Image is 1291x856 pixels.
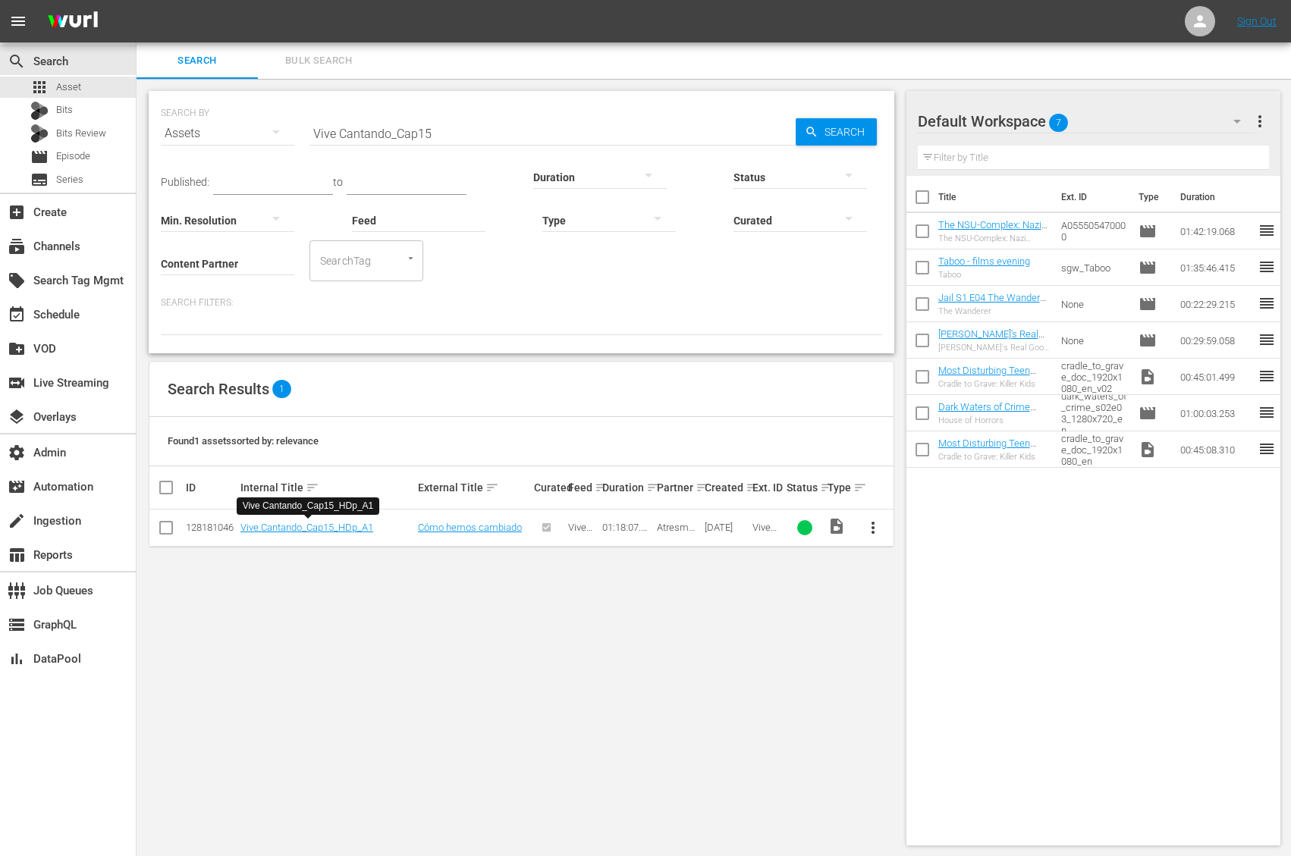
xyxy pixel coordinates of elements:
div: Bits Review [30,124,49,143]
button: more_vert [1251,103,1269,140]
span: Episode [1139,404,1157,422]
span: Live Streaming [8,374,26,392]
span: Channels [8,237,26,256]
span: sort [746,481,759,494]
div: Partner [657,478,700,497]
div: External Title [418,478,529,497]
td: cradle_to_grave_doc_1920x1080_en [1055,431,1133,468]
span: DataPool [8,650,26,668]
span: Video [828,517,846,535]
div: Duration [602,478,652,497]
span: reorder [1258,331,1276,349]
span: Vive Cantando [568,522,593,556]
div: Type [828,478,850,497]
span: menu [9,12,27,30]
span: Published: [161,176,209,188]
span: Create [8,203,26,221]
div: Internal Title [240,478,413,497]
span: reorder [1258,440,1276,458]
div: Status [787,478,823,497]
span: Found 1 assets sorted by: relevance [168,435,319,447]
span: Search Results [168,380,269,398]
span: Bulk Search [267,52,370,70]
div: House of Horrors [938,415,1049,425]
th: Type [1129,176,1171,218]
a: Jail S1 E04 The Wanderer (Roku) [938,292,1048,315]
div: Vive Cantando_Cap15_HDp_A1 [243,500,374,513]
div: 128181046 [186,522,236,533]
span: Episode [1139,331,1157,350]
span: Admin [8,444,26,462]
span: Schedule [8,306,26,324]
span: Episode [1139,259,1157,277]
div: Taboo [938,270,1030,280]
span: Search [818,118,877,146]
a: Most Disturbing Teen Killers Reacting To Insane Sentences [938,365,1049,399]
span: reorder [1258,367,1276,385]
span: Reports [8,546,26,564]
a: Vive Cantando_Cap15_HDp_A1 [240,522,373,533]
div: ID [186,481,236,494]
span: reorder [1258,403,1276,422]
span: Overlays [8,408,26,426]
div: Cradle to Grave: Killer Kids [938,379,1049,389]
span: Asset [30,78,49,96]
a: Dark Waters of Crime S02E03 [938,401,1036,424]
span: 7 [1049,107,1068,139]
th: Title [938,176,1053,218]
span: Episode [30,148,49,166]
td: 00:45:01.499 [1174,359,1258,395]
div: Ext. ID [752,481,782,494]
a: [PERSON_NAME]'s Real Good Food - Desserts With Benefits [938,328,1044,362]
span: Automation [8,478,26,496]
div: Cradle to Grave: Killer Kids [938,452,1049,462]
span: Bits Review [56,126,106,141]
span: reorder [1258,258,1276,276]
span: more_vert [1251,112,1269,130]
td: A055505470000 [1055,213,1133,249]
td: 01:00:03.253 [1174,395,1258,431]
span: to [333,176,343,188]
span: Atresmedia Corporacion [657,522,699,567]
td: 00:45:08.310 [1174,431,1258,468]
span: Video [1139,368,1157,386]
span: Bits [56,102,73,118]
span: Ingestion [8,512,26,530]
span: Search Tag Mgmt [8,271,26,290]
td: 01:42:19.068 [1174,213,1258,249]
div: Created [705,478,748,497]
a: Sign Out [1237,15,1277,27]
a: Cómo hemos cambiado [418,522,522,533]
th: Ext. ID [1052,176,1129,218]
span: VOD [8,340,26,358]
span: Vive Cantando_Cap15 [752,522,779,567]
button: Search [796,118,877,146]
td: sgw_Taboo [1055,249,1133,286]
span: 1 [272,380,291,398]
span: Series [56,172,83,187]
span: Series [30,171,49,189]
div: Default Workspace [918,100,1255,143]
td: 00:29:59.058 [1174,322,1258,359]
th: Duration [1171,176,1262,218]
p: Search Filters: [161,296,882,309]
td: None [1055,286,1133,322]
td: 01:35:46.415 [1174,249,1258,286]
span: sort [696,481,709,494]
span: Episode [1139,295,1157,313]
span: sort [306,481,319,494]
div: [DATE] [705,522,748,533]
a: Most Disturbing Teen Killers Reacting To Insane Sentences [938,437,1049,472]
span: Job Queues [8,582,26,600]
span: sort [820,481,834,494]
span: reorder [1258,221,1276,240]
span: sort [646,481,660,494]
span: Search [8,52,26,71]
td: 00:22:29.215 [1174,286,1258,322]
a: The NSU-Complex: Nazi German Underground [938,219,1048,242]
span: more_vert [864,519,882,537]
div: Assets [161,112,294,155]
span: sort [485,481,499,494]
div: Curated [534,481,564,494]
span: Search [146,52,249,70]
